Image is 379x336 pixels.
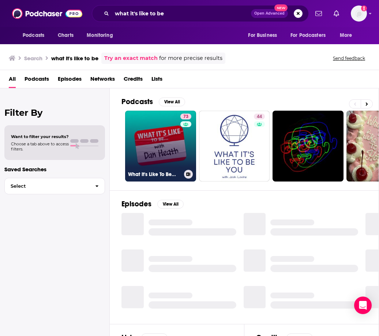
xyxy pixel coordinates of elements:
a: Show notifications dropdown [312,7,325,20]
a: Charts [53,28,78,42]
span: Podcasts [23,30,44,41]
h3: what it's like to be [51,55,98,62]
span: New [274,4,288,11]
a: Podcasts [25,73,49,88]
a: Networks [90,73,115,88]
a: Credits [124,73,143,88]
p: Saved Searches [4,166,105,173]
a: PodcastsView All [121,97,185,106]
a: Show notifications dropdown [331,7,342,20]
span: Choose a tab above to access filters. [11,141,69,152]
a: Episodes [58,73,82,88]
button: open menu [286,28,336,42]
button: Open AdvancedNew [251,9,288,18]
span: 44 [257,113,262,121]
span: For Podcasters [290,30,326,41]
h3: What It's Like To Be... [128,171,181,177]
a: All [9,73,16,88]
h2: Episodes [121,199,151,209]
div: Open Intercom Messenger [354,297,372,314]
a: 44 [254,114,265,119]
a: EpisodesView All [121,199,184,209]
button: open menu [243,28,286,42]
h3: Search [24,55,42,62]
button: open menu [18,28,54,42]
span: More [340,30,352,41]
h2: Filter By [4,107,105,118]
h2: Podcasts [121,97,153,106]
span: for more precise results [159,54,222,62]
span: Open Advanced [254,12,285,15]
a: 73 [180,114,191,119]
button: Send feedback [331,55,367,61]
a: 73What It's Like To Be... [125,111,196,182]
a: Try an exact match [104,54,158,62]
img: User Profile [351,5,367,22]
span: Logged in as Isla [351,5,367,22]
button: Show profile menu [351,5,367,22]
span: Monitoring [87,30,113,41]
input: Search podcasts, credits, & more... [112,8,251,19]
button: open menu [335,28,361,42]
span: Charts [58,30,74,41]
a: Lists [151,73,162,88]
span: 73 [183,113,188,121]
div: Search podcasts, credits, & more... [92,5,309,22]
button: Select [4,178,105,194]
button: View All [157,200,184,209]
img: Podchaser - Follow, Share and Rate Podcasts [12,7,82,20]
svg: Add a profile image [361,5,367,11]
a: 44 [199,111,270,182]
span: Select [5,184,89,188]
button: View All [159,98,185,106]
button: open menu [82,28,122,42]
span: For Business [248,30,277,41]
span: Want to filter your results? [11,134,69,139]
